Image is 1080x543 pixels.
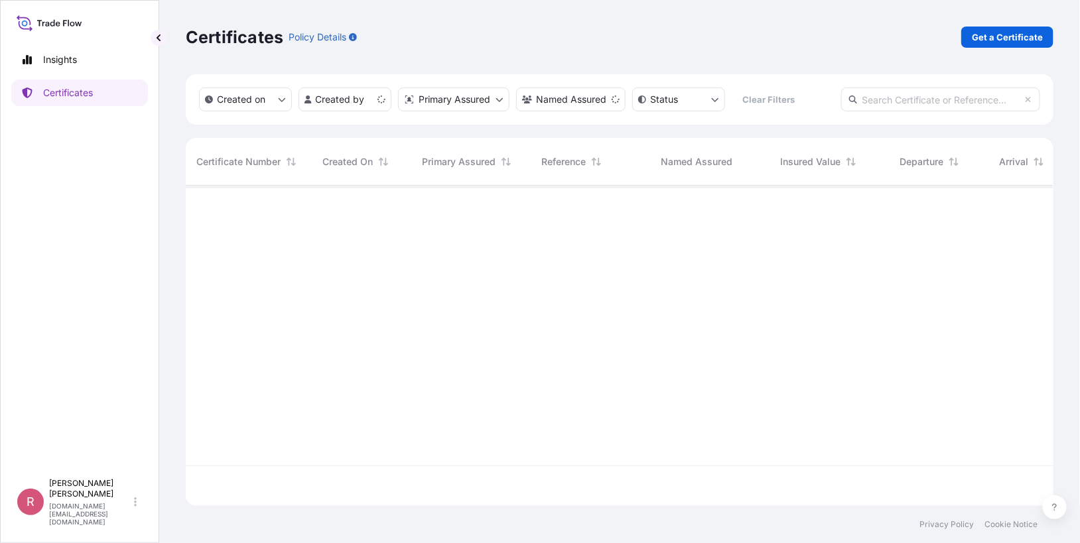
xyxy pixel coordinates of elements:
[743,93,795,106] p: Clear Filters
[661,155,732,168] span: Named Assured
[843,154,859,170] button: Sort
[11,46,148,73] a: Insights
[961,27,1053,48] a: Get a Certificate
[49,502,131,526] p: [DOMAIN_NAME][EMAIL_ADDRESS][DOMAIN_NAME]
[972,30,1043,44] p: Get a Certificate
[900,155,943,168] span: Departure
[196,155,281,168] span: Certificate Number
[536,93,606,106] p: Named Assured
[199,88,292,111] button: createdOn Filter options
[780,155,841,168] span: Insured Value
[498,154,514,170] button: Sort
[289,30,346,44] p: Policy Details
[516,88,626,111] button: cargoOwner Filter options
[316,93,365,106] p: Created by
[999,155,1028,168] span: Arrival
[946,154,962,170] button: Sort
[49,478,131,499] p: [PERSON_NAME] [PERSON_NAME]
[919,519,974,530] a: Privacy Policy
[217,93,265,106] p: Created on
[541,155,586,168] span: Reference
[299,88,391,111] button: createdBy Filter options
[588,154,604,170] button: Sort
[27,495,34,509] span: R
[1031,154,1047,170] button: Sort
[283,154,299,170] button: Sort
[11,80,148,106] a: Certificates
[43,53,77,66] p: Insights
[632,88,725,111] button: certificateStatus Filter options
[841,88,1040,111] input: Search Certificate or Reference...
[984,519,1038,530] a: Cookie Notice
[732,89,806,110] button: Clear Filters
[375,154,391,170] button: Sort
[186,27,283,48] p: Certificates
[322,155,373,168] span: Created On
[422,155,496,168] span: Primary Assured
[419,93,490,106] p: Primary Assured
[650,93,678,106] p: Status
[398,88,509,111] button: distributor Filter options
[43,86,93,99] p: Certificates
